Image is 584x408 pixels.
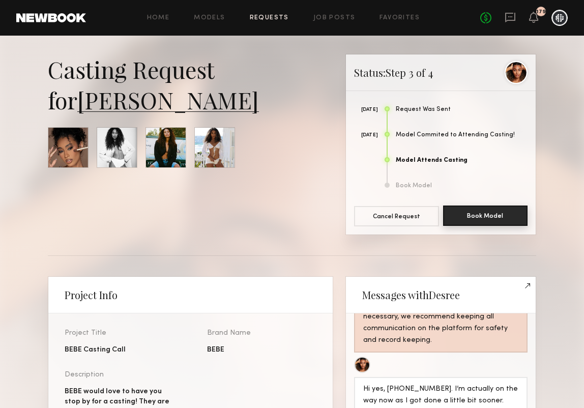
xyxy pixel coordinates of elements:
[194,15,225,21] a: Models
[346,54,536,91] div: Status: Step 3 of 4
[396,132,528,138] div: Model Commited to Attending Casting!
[362,289,460,301] h2: Messages with Desree
[65,289,118,301] h2: Project Info
[313,15,356,21] a: Job Posts
[65,371,174,378] div: Description
[48,54,333,115] div: Casting Request for
[536,9,546,15] div: 179
[147,15,170,21] a: Home
[207,345,317,355] div: BEBE
[363,384,518,407] div: Hi yes, [PHONE_NUMBER]. I’m actually on the way now as I got done a little bit sooner.
[65,345,174,355] div: BEBE Casting Call
[443,206,528,226] button: Book Model
[396,157,528,164] div: Model Attends Casting
[379,15,420,21] a: Favorites
[354,206,439,226] button: Cancel Request
[396,106,528,113] div: Request Was Sent
[443,206,528,226] a: Book Model
[77,84,259,115] a: [PERSON_NAME]
[250,15,289,21] a: Requests
[354,133,378,138] div: [DATE]
[65,330,174,337] div: Project Title
[207,330,317,337] div: Brand Name
[354,107,378,112] div: [DATE]
[396,183,528,189] div: Book Model
[363,288,518,346] div: Hey! Looks like you’re trying to take the conversation off Newbook. Unless absolutely necessary, ...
